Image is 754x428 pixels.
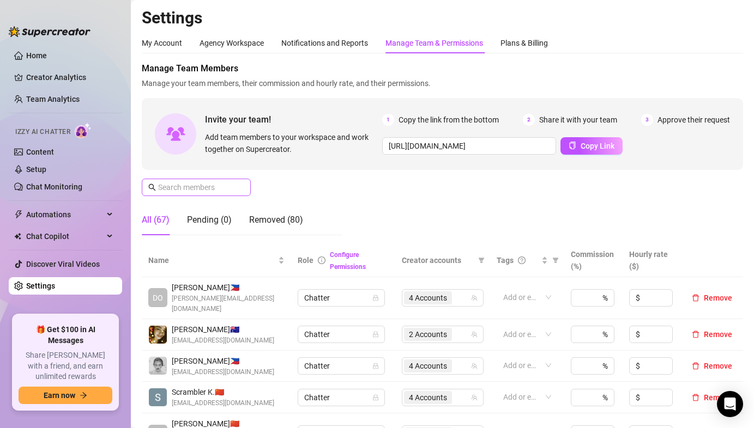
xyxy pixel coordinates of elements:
span: Share [PERSON_NAME] with a friend, and earn unlimited rewards [19,350,112,382]
span: Copy Link [581,142,614,150]
span: filter [550,252,561,268]
button: Earn nowarrow-right [19,387,112,404]
span: Earn now [44,391,75,400]
a: Team Analytics [26,95,80,103]
span: team [471,363,478,369]
span: Remove [704,393,732,402]
img: deia jane boiser [149,326,167,344]
a: Home [26,51,47,60]
span: thunderbolt [14,210,23,219]
span: Remove [704,362,732,370]
button: Remove [687,359,737,372]
img: logo-BBDzfeDw.svg [9,26,91,37]
span: 4 Accounts [409,360,447,372]
span: Izzy AI Chatter [15,127,70,137]
h2: Settings [142,8,743,28]
span: arrow-right [80,392,87,399]
input: Search members [158,181,236,193]
img: Chat Copilot [14,233,21,240]
span: Remove [704,330,732,339]
span: Manage Team Members [142,62,743,75]
span: [EMAIL_ADDRESS][DOMAIN_NAME] [172,398,274,408]
span: filter [476,252,487,268]
div: Removed (80) [249,213,303,227]
span: 🎁 Get $100 in AI Messages [19,325,112,346]
span: [PERSON_NAME] 🇵🇭 [172,355,274,367]
span: [PERSON_NAME][EMAIL_ADDRESS][DOMAIN_NAME] [172,294,285,314]
th: Name [142,244,291,277]
span: Chat Copilot [26,228,104,245]
span: lock [372,295,379,301]
div: Open Intercom Messenger [717,391,743,417]
span: Chatter [304,326,378,343]
span: 4 Accounts [404,359,452,372]
span: Chatter [304,290,378,306]
span: Invite your team! [205,113,382,126]
span: 2 Accounts [404,328,452,341]
a: Setup [26,165,46,174]
span: Remove [704,294,732,302]
span: lock [372,331,379,338]
div: Manage Team & Permissions [385,37,483,49]
span: 3 [641,114,653,126]
span: delete [692,331,699,338]
span: [PERSON_NAME] 🇵🇭 [172,282,285,294]
span: info-circle [318,256,325,264]
span: [EMAIL_ADDRESS][DOMAIN_NAME] [172,367,274,377]
span: delete [692,294,699,302]
span: Share it with your team [539,114,617,126]
span: Scrambler K. 🇨🇳 [172,386,274,398]
div: Agency Workspace [200,37,264,49]
button: Remove [687,391,737,404]
span: delete [692,362,699,370]
span: question-circle [518,256,526,264]
a: Configure Permissions [330,251,366,271]
span: Creator accounts [402,254,474,266]
img: AI Chatter [75,123,92,138]
button: Remove [687,291,737,304]
img: Scrambler Kawi [149,388,167,406]
span: Chatter [304,389,378,406]
div: All (67) [142,213,170,227]
div: Plans & Billing [500,37,548,49]
span: delete [692,394,699,401]
span: Copy the link from the bottom [399,114,499,126]
span: team [471,295,478,301]
a: Content [26,148,54,156]
span: 4 Accounts [404,391,452,404]
a: Creator Analytics [26,69,113,86]
span: Name [148,254,276,266]
span: Manage your team members, their commission and hourly rate, and their permissions. [142,77,743,89]
div: Notifications and Reports [281,37,368,49]
span: 1 [382,114,394,126]
th: Commission (%) [564,244,623,277]
a: Chat Monitoring [26,182,82,191]
img: Audrey Elaine [149,357,167,375]
a: Discover Viral Videos [26,260,100,268]
span: Add team members to your workspace and work together on Supercreator. [205,131,378,155]
span: 2 Accounts [409,328,447,340]
span: 4 Accounts [409,292,447,304]
span: Chatter [304,358,378,374]
span: Role [298,256,313,265]
div: Pending (0) [187,213,232,227]
a: Settings [26,282,55,290]
span: Automations [26,206,104,223]
span: lock [372,394,379,401]
span: [EMAIL_ADDRESS][DOMAIN_NAME] [172,335,274,346]
div: My Account [142,37,182,49]
span: Tags [497,254,514,266]
span: team [471,394,478,401]
span: [PERSON_NAME] 🇦🇺 [172,323,274,335]
span: team [471,331,478,338]
span: filter [478,257,485,264]
span: lock [372,363,379,369]
span: search [148,184,156,191]
span: copy [569,142,576,149]
button: Copy Link [560,137,623,155]
th: Hourly rate ($) [623,244,681,277]
span: 4 Accounts [409,392,447,403]
span: DO [153,292,163,304]
button: Remove [687,328,737,341]
span: 4 Accounts [404,291,452,304]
